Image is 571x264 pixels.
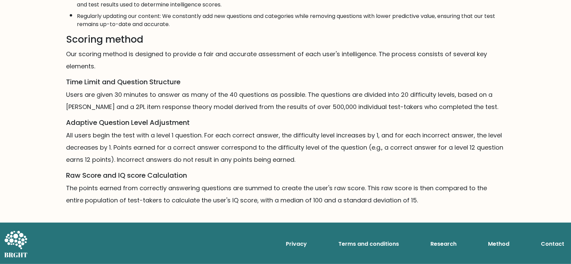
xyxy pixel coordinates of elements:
a: Contact [538,237,567,251]
h5: Time Limit and Question Structure [66,78,505,86]
p: Users are given 30 minutes to answer as many of the 40 questions as possible. The questions are d... [66,89,505,113]
p: All users begin the test with a level 1 question. For each correct answer, the difficulty level i... [66,129,505,166]
h3: Scoring method [66,34,505,45]
a: Research [428,237,459,251]
a: Privacy [283,237,310,251]
p: Our scoring method is designed to provide a fair and accurate assessment of each user's intellige... [66,48,505,72]
a: Terms and conditions [336,237,402,251]
h5: Raw Score and IQ score Calculation [66,171,505,179]
a: Method [485,237,512,251]
li: Regularly updating our content: We constantly add new questions and categories while removing que... [77,9,505,28]
p: The points earned from correctly answering questions are summed to create the user's raw score. T... [66,182,505,206]
h5: Adaptive Question Level Adjustment [66,118,505,127]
